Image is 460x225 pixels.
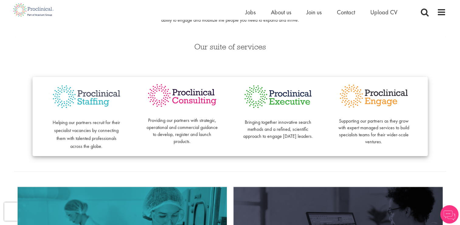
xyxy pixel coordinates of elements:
iframe: reCAPTCHA [4,202,82,221]
a: Contact [337,8,355,16]
h3: Our suite of services [14,43,446,51]
a: Join us [306,8,322,16]
img: Proclinical Engage [338,83,410,109]
a: Jobs [245,8,256,16]
a: Upload CV [370,8,397,16]
p: Bringing together innovative search methods and a refined, scientific approach to engage [DATE] l... [242,112,314,140]
img: Proclinical Consulting [147,83,218,108]
a: About us [271,8,291,16]
img: Chatbot [440,205,458,223]
p: Supporting our partners as they grow with expert managed services to build specialists teams for ... [338,111,410,145]
span: Helping our partners recruit for their specialist vacancies by connecting them with talented prof... [53,119,120,149]
img: Proclinical Executive [242,83,314,110]
img: Proclinical Staffing [51,83,122,111]
p: Providing our partners with strategic, operational and commercial guidance to develop, register a... [147,110,218,145]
